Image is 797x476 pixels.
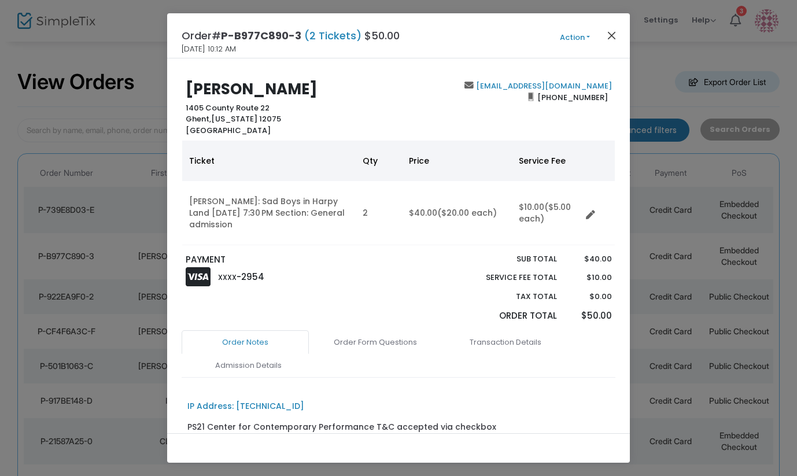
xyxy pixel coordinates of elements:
[187,400,304,412] div: IP Address: [TECHNICAL_ID]
[237,271,264,283] span: -2954
[512,141,581,181] th: Service Fee
[186,102,281,136] b: 1405 County Route 22 [US_STATE] 12075 [GEOGRAPHIC_DATA]
[182,141,356,181] th: Ticket
[356,181,402,245] td: 2
[442,330,569,355] a: Transaction Details
[185,353,312,378] a: Admission Details
[182,43,236,55] span: [DATE] 10:12 AM
[437,207,497,219] span: ($20.00 each)
[568,309,611,323] p: $50.00
[474,80,612,91] a: [EMAIL_ADDRESS][DOMAIN_NAME]
[459,309,557,323] p: Order Total
[568,272,611,283] p: $10.00
[221,28,301,43] span: P-B977C890-3
[568,253,611,265] p: $40.00
[182,141,615,245] div: Data table
[182,28,400,43] h4: Order# $50.00
[512,181,581,245] td: $10.00
[356,141,402,181] th: Qty
[459,272,557,283] p: Service Fee Total
[182,330,309,355] a: Order Notes
[604,28,619,43] button: Close
[182,181,356,245] td: [PERSON_NAME]: Sad Boys in Harpy Land [DATE] 7:30 PM Section: General admission
[402,141,512,181] th: Price
[534,88,612,106] span: [PHONE_NUMBER]
[459,253,557,265] p: Sub total
[186,253,393,267] p: PAYMENT
[540,31,610,44] button: Action
[301,28,364,43] span: (2 Tickets)
[402,181,512,245] td: $40.00
[186,79,318,99] b: [PERSON_NAME]
[218,272,237,282] span: XXXX
[186,113,211,124] span: Ghent,
[187,421,496,433] div: PS21 Center for Contemporary Performance T&C accepted via checkbox
[519,201,571,224] span: ($5.00 each)
[312,330,439,355] a: Order Form Questions
[568,291,611,302] p: $0.00
[459,291,557,302] p: Tax Total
